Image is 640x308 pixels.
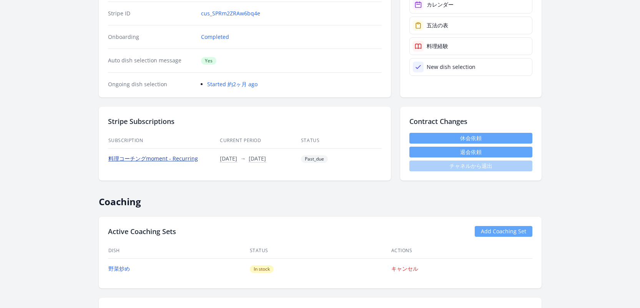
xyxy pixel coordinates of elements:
a: 休会依頼 [409,133,532,144]
span: チャネルから退出 [409,161,532,171]
span: In stock [250,265,274,273]
div: New dish selection [427,63,475,71]
a: 料理コーチングmoment - Recurring [108,155,198,162]
span: Yes [201,57,216,65]
dt: Auto dish selection message [108,57,195,65]
th: Actions [391,243,532,259]
h2: Stripe Subscriptions [108,116,382,127]
a: cus_SPRm2ZRAw6bq4e [201,10,260,17]
th: Current Period [219,133,301,149]
span: → [240,155,246,162]
a: Started 約2ヶ月 ago [207,80,258,88]
dt: Ongoing dish selection [108,80,195,88]
div: 五法の表 [427,22,448,29]
a: キャンセル [391,265,418,272]
span: Past_due [301,155,328,163]
dt: Stripe ID [108,10,195,17]
div: カレンダー [427,1,454,8]
h2: Active Coaching Sets [108,226,176,237]
a: 五法の表 [409,17,532,34]
button: 退会依頼 [409,147,532,157]
a: Add Coaching Set [475,226,532,237]
th: Status [249,243,391,259]
h2: Contract Changes [409,116,532,127]
dt: Onboarding [108,33,195,41]
th: Dish [108,243,249,259]
a: Completed [201,33,229,41]
div: 料理経験 [427,42,448,50]
a: 料理経験 [409,37,532,55]
a: 野菜炒め [108,265,130,272]
button: [DATE] [249,155,266,162]
a: New dish selection [409,58,532,76]
h2: Coaching [99,190,542,208]
th: Subscription [108,133,220,149]
th: Status [301,133,382,149]
button: [DATE] [220,155,237,162]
